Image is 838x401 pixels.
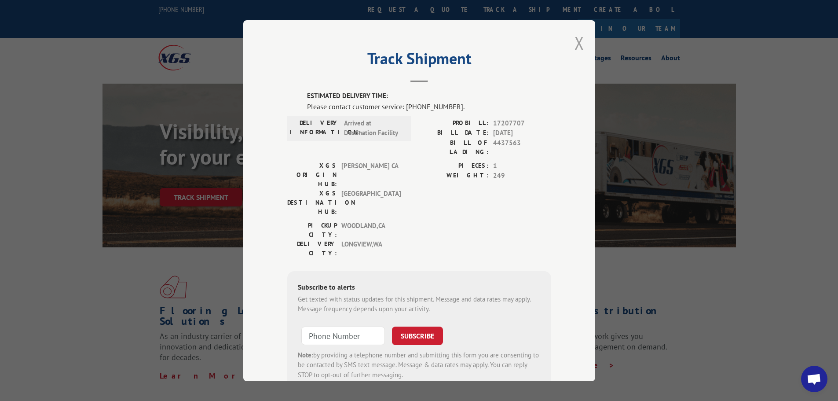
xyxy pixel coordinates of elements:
label: XGS ORIGIN HUB: [287,161,337,188]
label: DELIVERY INFORMATION: [290,118,340,138]
span: WOODLAND , CA [341,221,401,239]
div: Open chat [801,366,827,392]
label: PROBILL: [419,118,489,128]
button: Close modal [575,31,584,55]
span: 1 [493,161,551,171]
div: Get texted with status updates for this shipment. Message and data rates may apply. Message frequ... [298,294,541,314]
span: [GEOGRAPHIC_DATA] [341,188,401,216]
span: LONGVIEW , WA [341,239,401,258]
label: XGS DESTINATION HUB: [287,188,337,216]
label: PIECES: [419,161,489,171]
input: Phone Number [301,326,385,345]
span: 17207707 [493,118,551,128]
div: Subscribe to alerts [298,281,541,294]
label: BILL DATE: [419,128,489,138]
span: 4437563 [493,138,551,156]
label: PICKUP CITY: [287,221,337,239]
button: SUBSCRIBE [392,326,443,345]
span: [PERSON_NAME] CA [341,161,401,188]
span: Arrived at Destination Facility [344,118,403,138]
span: 249 [493,171,551,181]
label: ESTIMATED DELIVERY TIME: [307,91,551,101]
span: [DATE] [493,128,551,138]
div: Please contact customer service: [PHONE_NUMBER]. [307,101,551,111]
strong: Note: [298,350,313,359]
label: BILL OF LADING: [419,138,489,156]
div: by providing a telephone number and submitting this form you are consenting to be contacted by SM... [298,350,541,380]
h2: Track Shipment [287,52,551,69]
label: WEIGHT: [419,171,489,181]
label: DELIVERY CITY: [287,239,337,258]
